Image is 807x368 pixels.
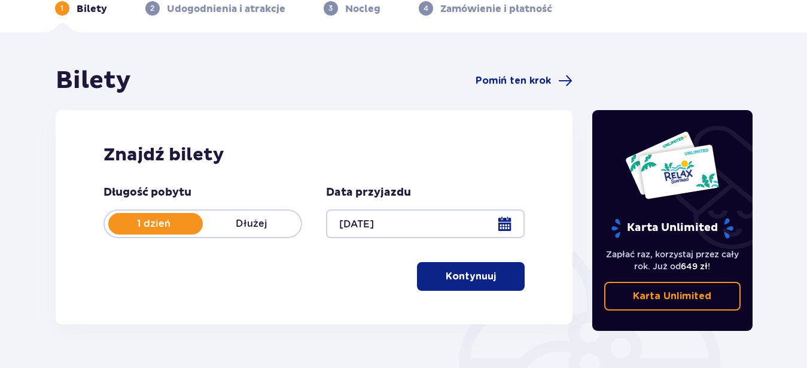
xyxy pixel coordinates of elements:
p: 4 [424,3,428,14]
div: 1Bilety [55,1,107,16]
p: Udogodnienia i atrakcje [167,2,285,16]
button: Kontynuuj [417,262,525,291]
p: Data przyjazdu [326,185,411,200]
h2: Znajdź bilety [103,144,525,166]
p: Kontynuuj [446,270,496,283]
a: Pomiń ten krok [476,74,572,88]
div: 3Nocleg [324,1,380,16]
p: 3 [328,3,333,14]
p: 2 [150,3,154,14]
span: 649 zł [681,261,708,271]
p: Karta Unlimited [610,218,735,239]
span: Pomiń ten krok [476,74,551,87]
div: 2Udogodnienia i atrakcje [145,1,285,16]
img: Dwie karty całoroczne do Suntago z napisem 'UNLIMITED RELAX', na białym tle z tropikalnymi liśćmi... [625,130,720,200]
p: 1 [60,3,63,14]
p: Karta Unlimited [633,290,711,303]
p: Długość pobytu [103,185,191,200]
p: Bilety [77,2,107,16]
p: Zamówienie i płatność [440,2,552,16]
p: Dłużej [203,217,301,230]
div: 4Zamówienie i płatność [419,1,552,16]
a: Karta Unlimited [604,282,741,311]
p: Zapłać raz, korzystaj przez cały rok. Już od ! [604,248,741,272]
h1: Bilety [56,66,131,96]
p: 1 dzień [105,217,203,230]
p: Nocleg [345,2,380,16]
